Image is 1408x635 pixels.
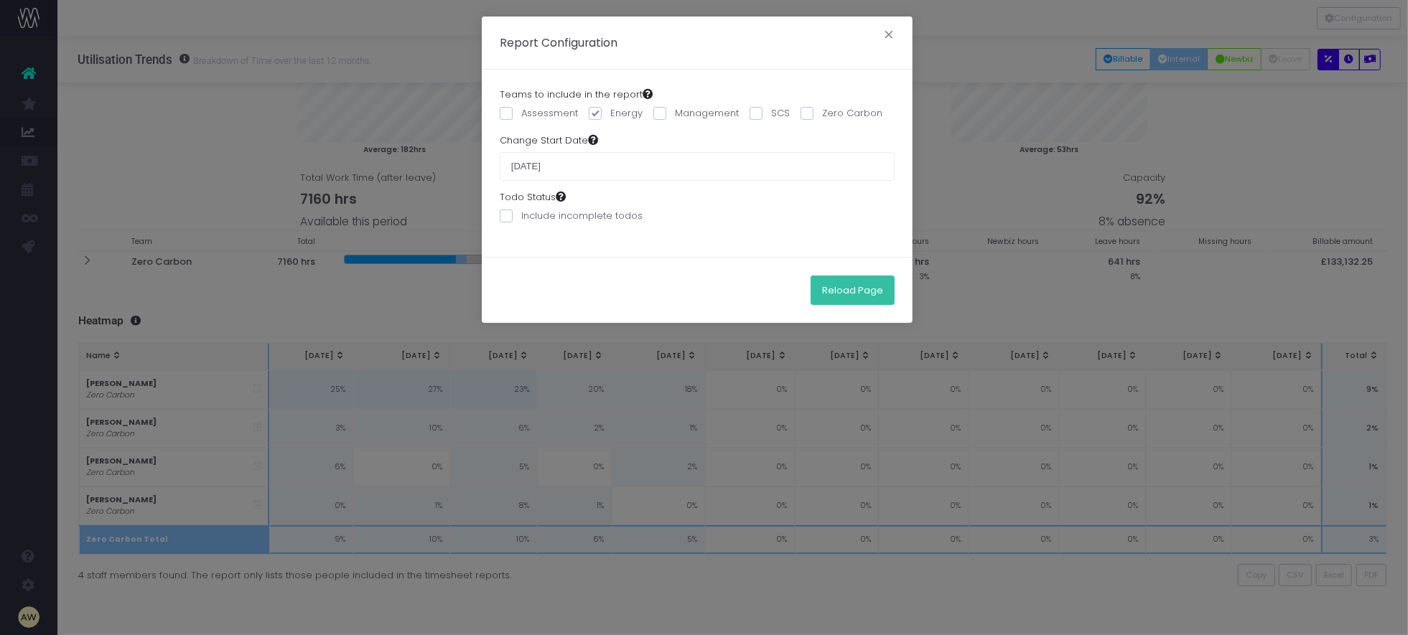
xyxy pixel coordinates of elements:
[500,190,566,204] label: Todo Status
[653,106,739,121] label: Management
[750,106,790,121] label: SCS
[874,25,904,48] button: Close
[500,152,895,181] input: Choose a start date
[811,276,895,304] button: Reload Page
[500,133,598,148] label: Change Start Date
[500,106,578,121] label: Assessment
[801,106,882,121] label: Zero Carbon
[500,34,617,51] h5: Report Configuration
[500,209,643,223] label: Include incomplete todos
[589,106,643,121] label: Energy
[500,88,653,102] label: Teams to include in the report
